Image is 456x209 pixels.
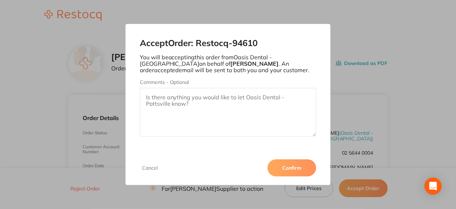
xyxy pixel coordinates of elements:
[140,54,317,74] p: You will be accepting this order from Oasis Dental - [GEOGRAPHIC_DATA] on behalf of . An order ac...
[140,165,160,171] button: Cancel
[140,38,317,48] h2: Accept Order: Restocq- 94610
[231,60,279,67] b: [PERSON_NAME]
[140,79,317,85] label: Comments - Optional
[425,178,442,195] div: Open Intercom Messenger
[268,159,316,176] button: Confirm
